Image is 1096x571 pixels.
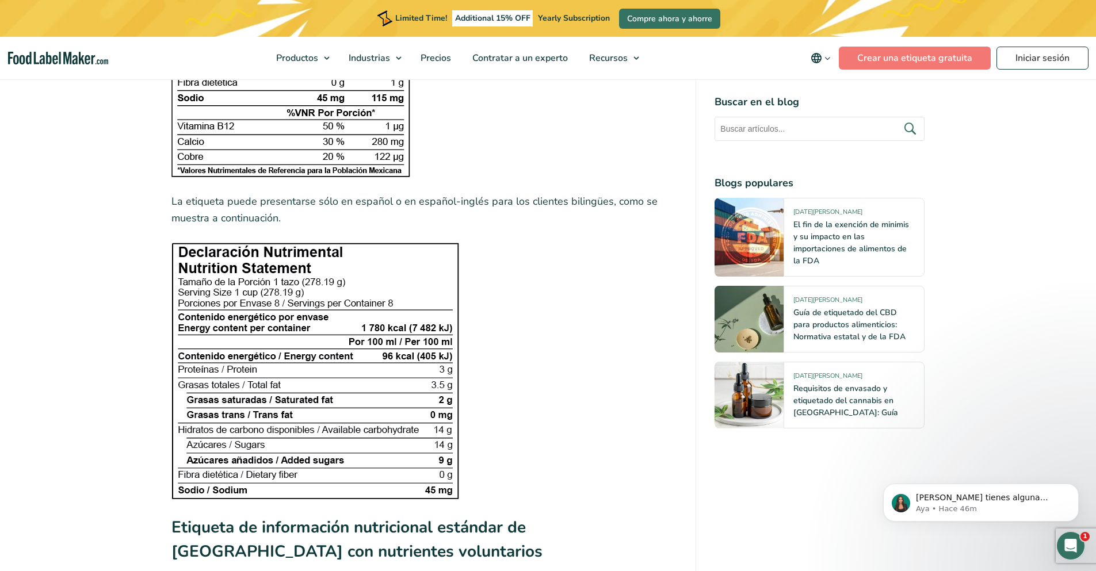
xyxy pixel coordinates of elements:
[538,13,610,24] span: Yearly Subscription
[171,193,678,227] p: La etiqueta puede presentarse sólo en español o en español-inglés para los clientes bilingües, co...
[266,37,335,79] a: Productos
[410,37,459,79] a: Precios
[452,10,533,26] span: Additional 15% OFF
[715,117,925,141] input: Buscar artículos...
[715,175,925,191] h4: Blogs populares
[839,47,991,70] a: Crear una etiqueta gratuita
[793,296,862,309] span: [DATE][PERSON_NAME]
[793,371,862,385] span: [DATE][PERSON_NAME]
[996,47,1089,70] a: Iniciar sesión
[1080,532,1090,541] span: 1
[338,37,407,79] a: Industrias
[273,52,319,64] span: Productos
[793,219,909,266] a: El fin de la exención de minimis y su impacto en las importaciones de alimentos de la FDA
[793,307,906,342] a: Guía de etiquetado del CBD para productos alimenticios: Normativa estatal y de la FDA
[793,383,898,418] a: Requisitos de envasado y etiquetado del cannabis en [GEOGRAPHIC_DATA]: Guía
[171,516,543,562] strong: Etiqueta de información nutricional estándar de [GEOGRAPHIC_DATA] con nutrientes voluntarios
[715,94,925,110] h4: Buscar en el blog
[469,52,569,64] span: Contratar a un experto
[1057,532,1084,559] iframe: Intercom live chat
[803,47,839,70] button: Change language
[395,13,447,24] span: Limited Time!
[8,52,108,65] a: Food Label Maker homepage
[619,9,720,29] a: Compre ahora y ahorre
[793,208,862,221] span: [DATE][PERSON_NAME]
[417,52,452,64] span: Precios
[579,37,645,79] a: Recursos
[462,37,576,79] a: Contratar a un experto
[586,52,629,64] span: Recursos
[866,459,1096,540] iframe: Intercom notifications mensaje
[345,52,391,64] span: Industrias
